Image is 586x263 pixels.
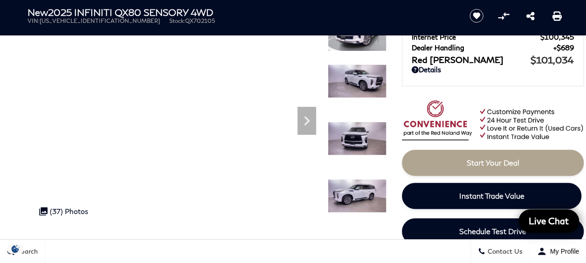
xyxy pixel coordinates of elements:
span: $101,034 [531,54,574,65]
section: Click to Open Cookie Consent Modal [5,244,26,254]
a: Print this New 2025 INFINITI QX80 SENSORY 4WD [552,10,562,21]
a: Start Your Deal [402,150,584,176]
div: (37) Photos [34,202,93,220]
span: Dealer Handling [412,43,553,52]
img: New 2025 RADIANT WHITE INFINITI SENSORY 4WD image 3 [328,122,386,155]
h1: 2025 INFINITI QX80 SENSORY 4WD [28,7,454,17]
a: Schedule Test Drive [402,218,584,244]
div: Next [297,107,316,135]
button: Save vehicle [466,8,487,23]
span: Contact Us [485,248,523,256]
span: VIN: [28,17,40,24]
img: Opt-Out Icon [5,244,26,254]
a: Share this New 2025 INFINITI QX80 SENSORY 4WD [526,10,534,21]
a: Instant Trade Value [402,183,581,209]
span: Live Chat [524,215,573,227]
a: Internet Price $100,345 [412,33,574,41]
span: Internet Price [412,33,540,41]
iframe: Interactive Walkaround/Photo gallery of the vehicle/product [28,7,321,227]
span: QX702105 [185,17,215,24]
button: Open user profile menu [530,240,586,263]
span: Schedule Test Drive [459,227,526,235]
span: My Profile [546,248,579,255]
span: [US_VEHICLE_IDENTIFICATION_NUMBER] [40,17,160,24]
strong: New [28,7,48,18]
a: Red [PERSON_NAME] $101,034 [412,54,574,65]
span: Stock: [169,17,185,24]
span: $689 [553,43,574,52]
a: Details [412,65,574,74]
span: $100,345 [540,33,574,41]
span: Search [14,248,38,256]
span: Red [PERSON_NAME] [412,55,531,65]
span: Instant Trade Value [459,191,524,200]
span: Start Your Deal [467,158,519,167]
button: Compare Vehicle [496,9,510,23]
a: Dealer Handling $689 [412,43,574,52]
img: New 2025 RADIANT WHITE INFINITI SENSORY 4WD image 4 [328,179,386,213]
img: New 2025 RADIANT WHITE INFINITI SENSORY 4WD image 2 [328,64,386,98]
a: Live Chat [518,209,579,233]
